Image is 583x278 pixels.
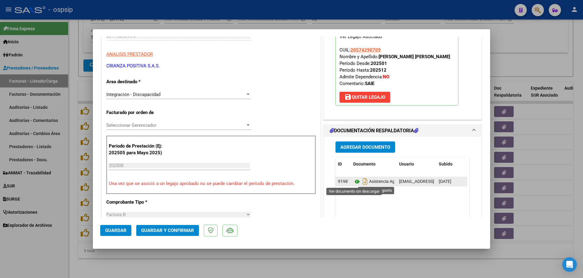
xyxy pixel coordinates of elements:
[338,179,350,184] span: 91981
[324,125,481,137] mat-expansion-panel-header: DOCUMENTACIÓN RESPALDATORIA
[399,162,414,166] span: Usuario
[109,180,313,187] p: Una vez que se asoció a un legajo aprobado no se puede cambiar el período de prestación.
[106,199,169,206] p: Comprobante Tipo *
[436,158,467,171] datatable-header-cell: Subido
[361,176,369,186] i: Descargar documento
[141,228,194,233] span: Guardar y Confirmar
[335,158,351,171] datatable-header-cell: ID
[339,33,382,40] div: Ver Legajo Asociado
[106,123,245,128] span: Seleccionar Gerenciador
[136,225,199,236] button: Guardar y Confirmar
[106,212,126,217] span: Factura B
[344,93,352,101] mat-icon: save
[106,52,153,57] span: ANALISIS PRESTADOR
[397,158,436,171] datatable-header-cell: Usuario
[399,179,500,184] span: [EMAIL_ADDRESS][DOMAIN_NAME] - crianza positiva
[350,47,381,53] span: 20574290709
[339,47,450,86] span: CUIL: Nombre y Apellido: Período Desde: Período Hasta: Admite Dependencia:
[106,78,169,85] p: Area destinado *
[467,158,497,171] datatable-header-cell: Acción
[439,162,453,166] span: Subido
[344,94,385,100] span: Quitar Legajo
[330,127,418,134] h1: DOCUMENTACIÓN RESPALDATORIA
[383,74,389,80] strong: NO
[351,158,397,171] datatable-header-cell: Documento
[109,143,170,156] p: Período de Prestación (Ej: 202505 para Mayo 2025)
[338,162,342,166] span: ID
[379,54,450,59] strong: [PERSON_NAME] [PERSON_NAME]
[340,144,390,150] span: Agregar Documento
[439,179,451,184] span: [DATE]
[324,137,481,263] div: DOCUMENTACIÓN RESPALDATORIA
[339,92,390,103] button: Quitar Legajo
[562,257,577,272] div: Open Intercom Messenger
[106,62,316,69] p: CRIANZA POSITIVA S.A.S.
[371,61,387,66] strong: 202501
[339,81,374,86] span: Comentario:
[365,81,374,86] strong: SAIE
[335,24,458,105] p: Legajo preaprobado para Período de Prestación:
[106,109,169,116] p: Facturado por orden de
[353,162,376,166] span: Documento
[105,228,127,233] span: Guardar
[335,141,395,153] button: Agregar Documento
[353,179,403,184] span: Asistencia Agosto
[100,225,131,236] button: Guardar
[370,67,387,73] strong: 202512
[106,92,160,97] span: Integración - Discapacidad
